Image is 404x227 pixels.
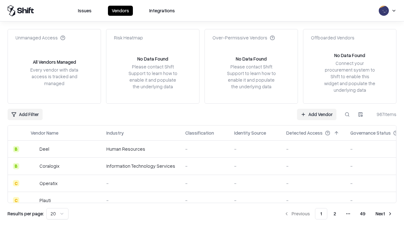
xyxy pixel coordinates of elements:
[146,6,179,16] button: Integrations
[234,146,276,152] div: -
[350,130,391,136] div: Governance Status
[185,146,224,152] div: -
[334,52,365,59] div: No Data Found
[311,34,354,41] div: Offboarded Vendors
[185,130,214,136] div: Classification
[74,6,95,16] button: Issues
[225,63,277,90] div: Please contact Shift Support to learn how to enable it and populate the underlying data
[13,163,19,169] div: B
[185,163,224,169] div: -
[286,197,340,204] div: -
[39,163,59,169] div: Coralogix
[127,63,179,90] div: Please contact Shift Support to learn how to enable it and populate the underlying data
[297,109,336,120] a: Add Vendor
[280,208,396,219] nav: pagination
[185,180,224,187] div: -
[286,163,340,169] div: -
[31,163,37,169] img: Coralogix
[286,146,340,152] div: -
[31,146,37,152] img: Deel
[106,180,175,187] div: -
[28,67,80,86] div: Every vendor with data access is tracked and managed
[372,208,396,219] button: Next
[286,130,323,136] div: Detected Access
[39,146,49,152] div: Deel
[39,180,57,187] div: Operatix
[236,55,267,62] div: No Data Found
[13,146,19,152] div: B
[39,197,51,204] div: Plauti
[234,197,276,204] div: -
[31,180,37,186] img: Operatix
[33,59,76,65] div: All Vendors Managed
[31,130,58,136] div: Vendor Name
[106,130,124,136] div: Industry
[8,109,43,120] button: Add Filter
[8,210,44,217] p: Results per page:
[137,55,168,62] div: No Data Found
[371,111,396,118] div: 967 items
[286,180,340,187] div: -
[329,208,341,219] button: 2
[31,197,37,203] img: Plauti
[234,163,276,169] div: -
[108,6,133,16] button: Vendors
[13,180,19,186] div: C
[114,34,143,41] div: Risk Heatmap
[234,180,276,187] div: -
[106,197,175,204] div: -
[315,208,327,219] button: 1
[234,130,266,136] div: Identity Source
[15,34,65,41] div: Unmanaged Access
[212,34,275,41] div: Over-Permissive Vendors
[13,197,19,203] div: C
[185,197,224,204] div: -
[324,60,376,93] div: Connect your procurement system to Shift to enable this widget and populate the underlying data
[355,208,371,219] button: 49
[106,163,175,169] div: Information Technology Services
[106,146,175,152] div: Human Resources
